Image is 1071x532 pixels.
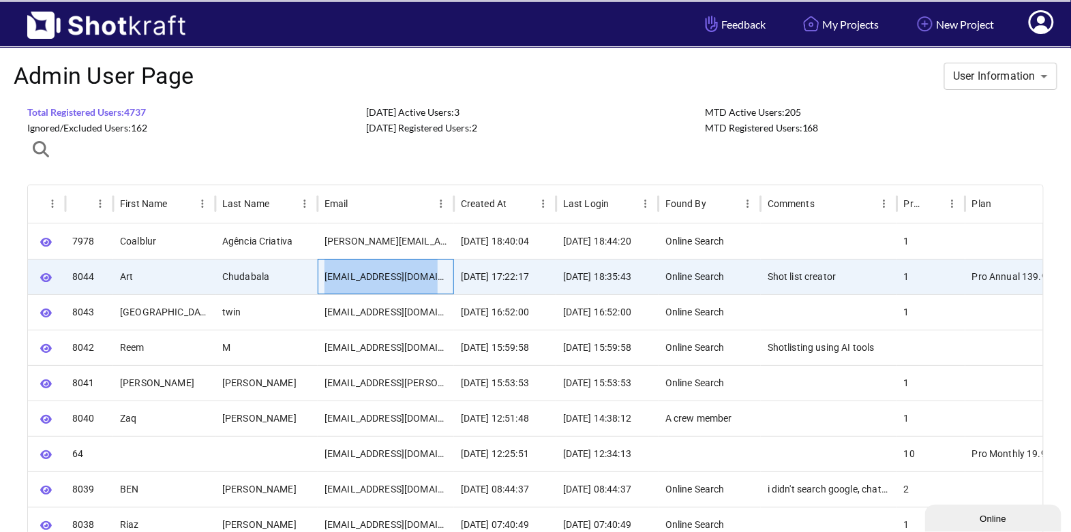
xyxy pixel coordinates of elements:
button: Sort [74,194,93,213]
button: Sort [509,194,528,213]
div: Shot list creator [761,259,897,294]
div: 2025-09-25 15:53:53 [556,365,659,401]
div: 2025-09-25 08:44:37 [556,471,659,507]
div: Zaq [113,401,215,436]
button: View [35,232,57,253]
div: 64 [65,436,113,471]
img: Home Icon [800,12,823,35]
h4: Admin User Page [14,62,194,91]
div: 2025-09-25 15:53:53 [454,365,556,401]
div: Projects Started [904,198,922,209]
span: Ignored/Excluded Users: 162 [27,122,147,134]
div: Online Search [659,223,761,259]
span: MTD Active Users: 205 [705,106,801,118]
button: Menu [943,194,962,213]
div: 8039 [65,471,113,507]
div: A crew member [659,401,761,436]
button: Sort [708,194,727,213]
button: Menu [432,194,451,213]
div: 8040 [65,401,113,436]
button: Menu [534,194,553,213]
div: 2025-09-25 08:44:37 [454,471,556,507]
div: Online Search [659,259,761,294]
div: reem.morsi@gmail.com [318,330,454,365]
div: Ahmed [113,365,215,401]
div: Pro Annual 139.95 [965,259,1068,294]
iframe: chat widget [925,502,1064,532]
div: BEN [113,471,215,507]
div: 2025-09-25 15:59:58 [556,330,659,365]
div: regalabenjamin@gmail.com [318,471,454,507]
span: Feedback [702,16,766,32]
div: 2025-09-25 16:52:00 [556,294,659,330]
div: 2 [897,471,965,507]
img: Hand Icon [702,12,721,35]
div: csmdop@gmail.com [318,436,454,471]
span: [DATE] Active Users: 3 [366,106,459,118]
div: Online Search [659,330,761,365]
div: Chudabala [215,259,318,294]
button: Sort [350,194,369,213]
div: Art [113,259,215,294]
div: ahmo.imamovic@gmail.com [318,365,454,401]
div: 2025-09-17 18:40:04 [454,223,556,259]
button: Sort [993,194,1012,213]
div: First Name [120,198,168,209]
div: 1 [897,259,965,294]
div: Found By [665,198,706,209]
button: Sort [36,194,55,213]
button: Sort [271,194,290,213]
div: Online Search [659,365,761,401]
div: Imamovic [215,365,318,401]
div: 2025-09-25 16:52:00 [454,294,556,330]
div: Shotlisting using AI tools [761,330,897,365]
div: Reem [113,330,215,365]
div: 10 [897,436,965,471]
div: 2025-09-25 15:59:58 [454,330,556,365]
button: View [35,302,57,324]
div: Email [325,198,348,209]
div: zaqguerrero@gmail.com [318,401,454,436]
button: Menu [738,194,757,213]
div: 2025-09-25 12:34:13 [556,436,659,471]
div: Online Search [659,471,761,507]
button: Menu [43,194,62,213]
span: [DATE] Registered Users: 2 [366,122,477,134]
button: View [35,373,57,394]
div: 7978 [65,223,113,259]
div: 2025-09-25 18:44:20 [556,223,659,259]
div: Comments [768,198,815,209]
div: china_twin@yahoo.com [318,294,454,330]
button: Menu [193,194,212,213]
div: 1 [897,294,965,330]
div: Plan [972,198,992,209]
div: M [215,330,318,365]
button: View [35,338,57,359]
div: 2025-09-25 18:35:43 [556,259,659,294]
div: 2025-09-25 14:38:12 [556,401,659,436]
div: 2025-09-25 12:51:48 [454,401,556,436]
div: twin [215,294,318,330]
button: Sort [611,194,630,213]
button: View [35,480,57,501]
div: Taylor [215,401,318,436]
span: Total Registered Users: 4737 [27,106,146,118]
button: Menu [295,194,314,213]
div: 8042 [65,330,113,365]
button: Sort [169,194,188,213]
a: New Project [903,6,1005,42]
div: 2023-12-16 12:25:51 [454,436,556,471]
div: 8041 [65,365,113,401]
div: j.t.stuffs2020@gmail.com [318,223,454,259]
div: Agência Criativa [215,223,318,259]
div: artchudabala@gmail.com [318,259,454,294]
div: Pro Monthly 19.95 [965,436,1068,471]
div: User Information [944,63,1057,90]
div: Coalblur [113,223,215,259]
button: View [35,444,57,465]
div: REGALA [215,471,318,507]
div: Created At [461,198,507,209]
div: 8044 [65,259,113,294]
div: i didn't search google, chatgpt recommended this site [761,471,897,507]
